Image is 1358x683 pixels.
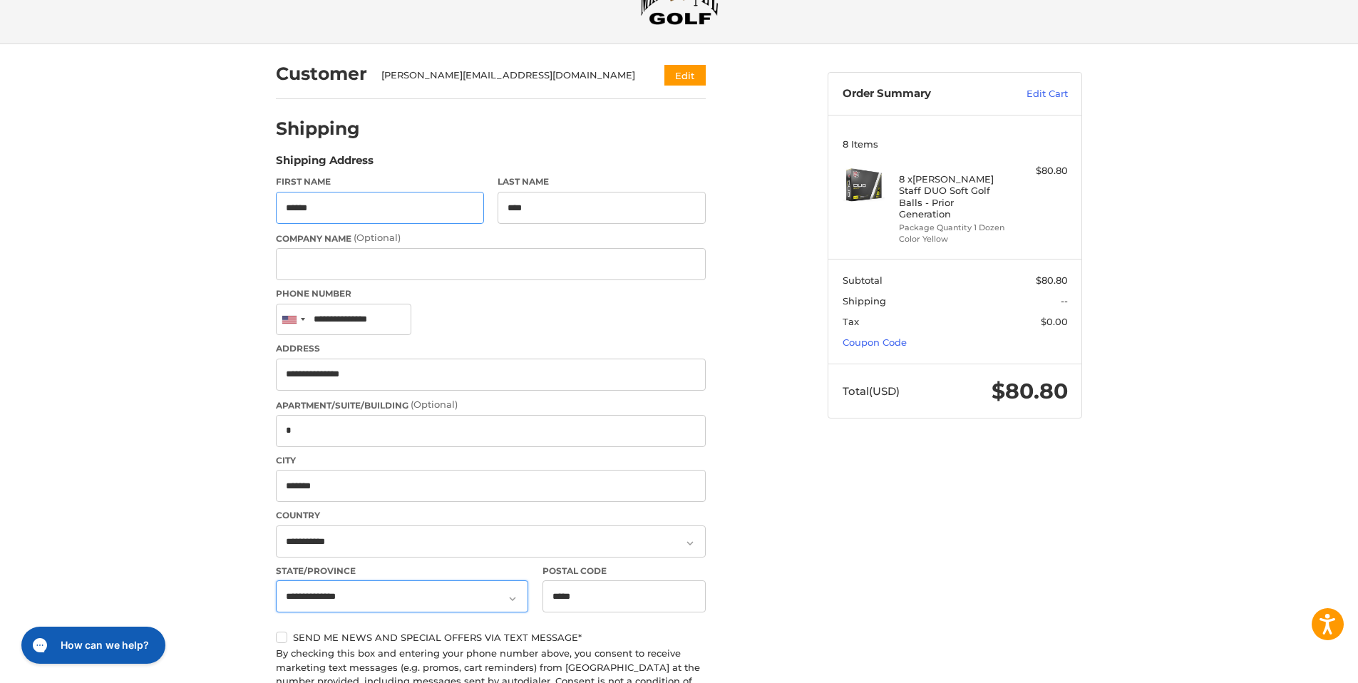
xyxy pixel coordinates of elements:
[276,454,706,467] label: City
[899,233,1008,245] li: Color Yellow
[843,138,1068,150] h3: 8 Items
[276,175,484,188] label: First Name
[542,565,706,577] label: Postal Code
[843,295,886,307] span: Shipping
[14,622,170,669] iframe: Gorgias live chat messenger
[276,632,706,643] label: Send me news and special offers via text message*
[276,509,706,522] label: Country
[354,232,401,243] small: (Optional)
[276,342,706,355] label: Address
[276,118,360,140] h2: Shipping
[276,565,528,577] label: State/Province
[276,153,374,175] legend: Shipping Address
[381,68,637,83] div: [PERSON_NAME][EMAIL_ADDRESS][DOMAIN_NAME]
[843,337,907,348] a: Coupon Code
[843,384,900,398] span: Total (USD)
[276,287,706,300] label: Phone Number
[899,222,1008,234] li: Package Quantity 1 Dozen
[899,173,1008,220] h4: 8 x [PERSON_NAME] Staff DUO Soft Golf Balls - Prior Generation
[1061,295,1068,307] span: --
[276,63,367,85] h2: Customer
[843,87,996,101] h3: Order Summary
[664,65,706,86] button: Edit
[843,274,883,286] span: Subtotal
[1012,164,1068,178] div: $80.80
[996,87,1068,101] a: Edit Cart
[1036,274,1068,286] span: $80.80
[276,231,706,245] label: Company Name
[992,378,1068,404] span: $80.80
[411,399,458,410] small: (Optional)
[843,316,859,327] span: Tax
[498,175,706,188] label: Last Name
[276,398,706,412] label: Apartment/Suite/Building
[277,304,309,335] div: United States: +1
[1041,316,1068,327] span: $0.00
